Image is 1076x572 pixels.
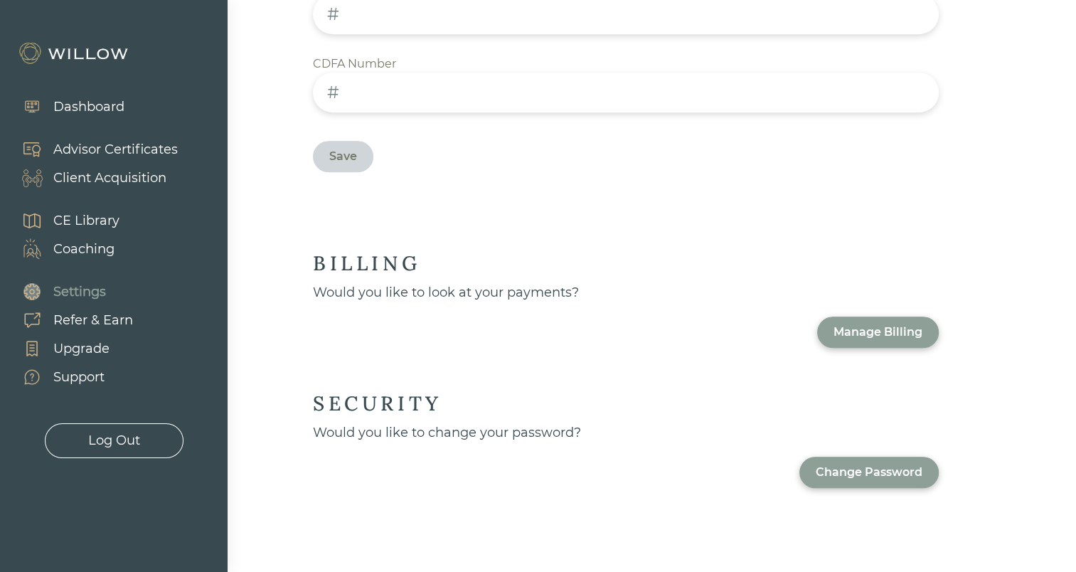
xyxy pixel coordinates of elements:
div: Client Acquisition [53,169,166,188]
a: CE Library [7,206,119,235]
div: Change Password [816,464,922,481]
a: Coaching [7,235,119,263]
div: BILLING [313,250,420,276]
div: Support [53,368,105,387]
a: Settings [7,277,133,306]
div: Dashboard [53,97,124,117]
input: # [313,73,939,112]
div: Upgrade [53,339,110,359]
img: Willow [18,42,132,65]
button: Save [313,141,373,172]
a: Dashboard [7,92,124,121]
a: Upgrade [7,334,133,363]
a: Client Acquisition [7,164,178,192]
div: Would you like to look at your payments? [313,283,939,302]
div: Manage Billing [833,324,922,341]
div: Advisor Certificates [53,140,178,159]
a: Refer & Earn [7,306,133,334]
div: Refer & Earn [53,311,133,330]
div: Save [329,148,357,165]
div: Would you like to change your password? [313,423,939,443]
div: CE Library [53,211,119,231]
div: SECURITY [313,391,442,416]
div: CDFA Number [313,55,396,73]
a: Advisor Certificates [7,135,178,164]
div: Log Out [88,431,140,450]
div: Settings [53,282,106,302]
div: Coaching [53,240,114,259]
